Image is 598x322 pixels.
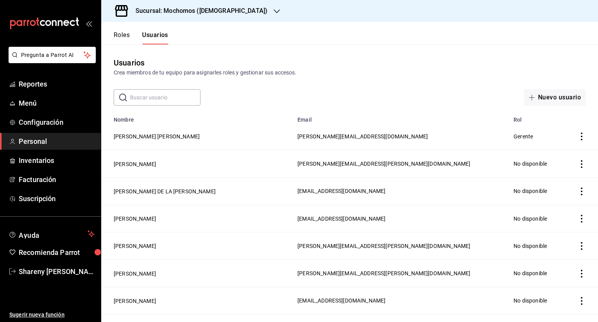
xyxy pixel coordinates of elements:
span: Facturación [19,174,95,185]
th: Email [293,112,509,123]
button: actions [578,297,586,305]
button: actions [578,215,586,223]
h3: Sucursal: Mochomos ([DEMOGRAPHIC_DATA]) [129,6,267,16]
button: [PERSON_NAME] [114,297,156,305]
td: No disponible [509,287,564,314]
span: [PERSON_NAME][EMAIL_ADDRESS][DOMAIN_NAME] [297,133,428,140]
span: Shareny [PERSON_NAME] [19,266,95,277]
button: open_drawer_menu [86,20,92,27]
div: Usuarios [114,57,144,69]
button: actions [578,188,586,195]
span: Suscripción [19,193,95,204]
button: Pregunta a Parrot AI [9,47,96,63]
button: [PERSON_NAME] [114,242,156,250]
span: [PERSON_NAME][EMAIL_ADDRESS][PERSON_NAME][DOMAIN_NAME] [297,270,470,276]
input: Buscar usuario [130,90,201,105]
button: actions [578,242,586,250]
button: [PERSON_NAME] [114,160,156,168]
span: Gerente [514,133,533,140]
a: Pregunta a Parrot AI [5,57,96,65]
button: Nuevo usuario [524,89,586,106]
span: [EMAIL_ADDRESS][DOMAIN_NAME] [297,216,385,222]
button: [PERSON_NAME] DE LA [PERSON_NAME] [114,188,216,195]
button: actions [578,133,586,140]
span: [PERSON_NAME][EMAIL_ADDRESS][PERSON_NAME][DOMAIN_NAME] [297,161,470,167]
span: Ayuda [19,229,84,239]
button: [PERSON_NAME] [PERSON_NAME] [114,133,200,140]
div: navigation tabs [114,31,168,44]
span: Sugerir nueva función [9,311,95,319]
th: Rol [509,112,564,123]
span: [EMAIL_ADDRESS][DOMAIN_NAME] [297,188,385,194]
td: No disponible [509,177,564,205]
th: Nombre [101,112,293,123]
span: Personal [19,136,95,147]
span: Reportes [19,79,95,89]
span: Recomienda Parrot [19,247,95,258]
td: No disponible [509,205,564,232]
td: No disponible [509,260,564,287]
span: [PERSON_NAME][EMAIL_ADDRESS][PERSON_NAME][DOMAIN_NAME] [297,243,470,249]
td: No disponible [509,232,564,260]
span: Configuración [19,117,95,127]
button: Roles [114,31,130,44]
button: actions [578,160,586,168]
td: No disponible [509,150,564,177]
span: Menú [19,98,95,108]
span: Pregunta a Parrot AI [21,51,84,59]
button: Usuarios [142,31,168,44]
span: Inventarios [19,155,95,166]
div: Crea miembros de tu equipo para asignarles roles y gestionar sus accesos. [114,69,586,77]
button: [PERSON_NAME] [114,270,156,278]
span: [EMAIL_ADDRESS][DOMAIN_NAME] [297,297,385,304]
button: [PERSON_NAME] [114,215,156,223]
button: actions [578,270,586,278]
